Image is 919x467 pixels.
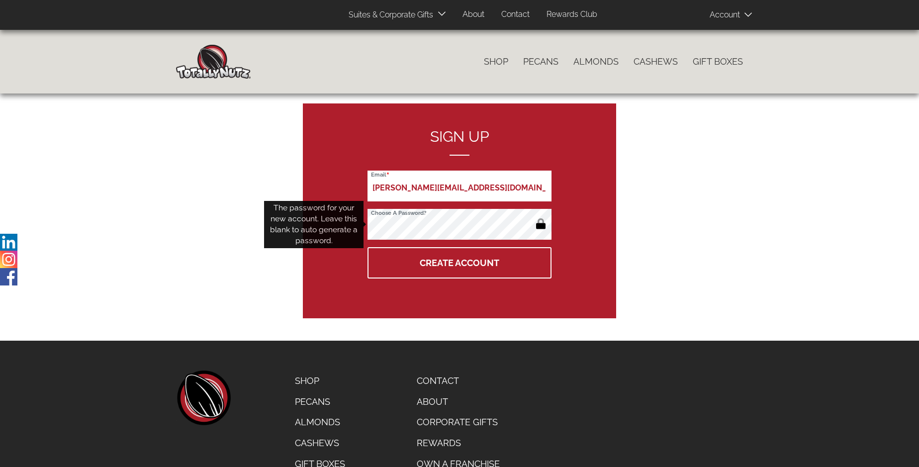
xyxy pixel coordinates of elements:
a: Shop [287,371,353,391]
a: Contact [494,5,537,24]
a: Pecans [516,51,566,72]
img: Home [176,45,251,79]
a: Cashews [626,51,685,72]
h2: Sign up [368,128,551,156]
a: Pecans [287,391,353,412]
a: Cashews [287,433,353,454]
a: Shop [476,51,516,72]
a: Gift Boxes [685,51,750,72]
a: About [409,391,507,412]
div: The password for your new account. Leave this blank to auto generate a password. [264,201,364,248]
a: Corporate Gifts [409,412,507,433]
a: home [176,371,231,425]
a: About [455,5,492,24]
a: Suites & Corporate Gifts [341,5,436,25]
input: Email [368,171,551,201]
a: Rewards [409,433,507,454]
a: Rewards Club [539,5,605,24]
a: Almonds [566,51,626,72]
button: Create Account [368,247,551,279]
a: Almonds [287,412,353,433]
a: Contact [409,371,507,391]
